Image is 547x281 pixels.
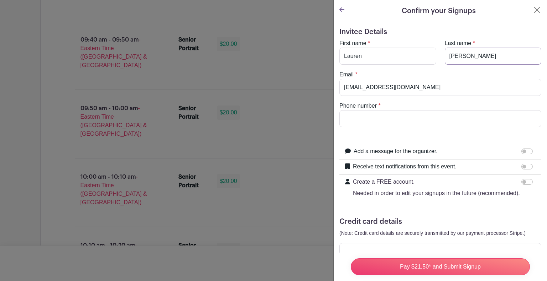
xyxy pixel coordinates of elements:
label: Phone number [339,102,377,110]
input: Pay $21.50* and Submit Signup [351,258,530,275]
small: (Note: Credit card details are securely transmitted by our payment processor Stripe.) [339,230,526,236]
iframe: Secure card payment input frame [344,247,537,254]
button: Close [533,6,541,14]
label: Last name [445,39,472,48]
label: Email [339,70,354,79]
h5: Credit card details [339,217,541,226]
label: First name [339,39,366,48]
h5: Invitee Details [339,28,541,36]
label: Receive text notifications from this event. [353,162,457,171]
label: Add a message for the organizer. [354,147,438,156]
p: Create a FREE account. [353,178,520,186]
p: Needed in order to edit your signups in the future (recommended). [353,189,520,198]
h5: Confirm your Signups [402,6,476,16]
